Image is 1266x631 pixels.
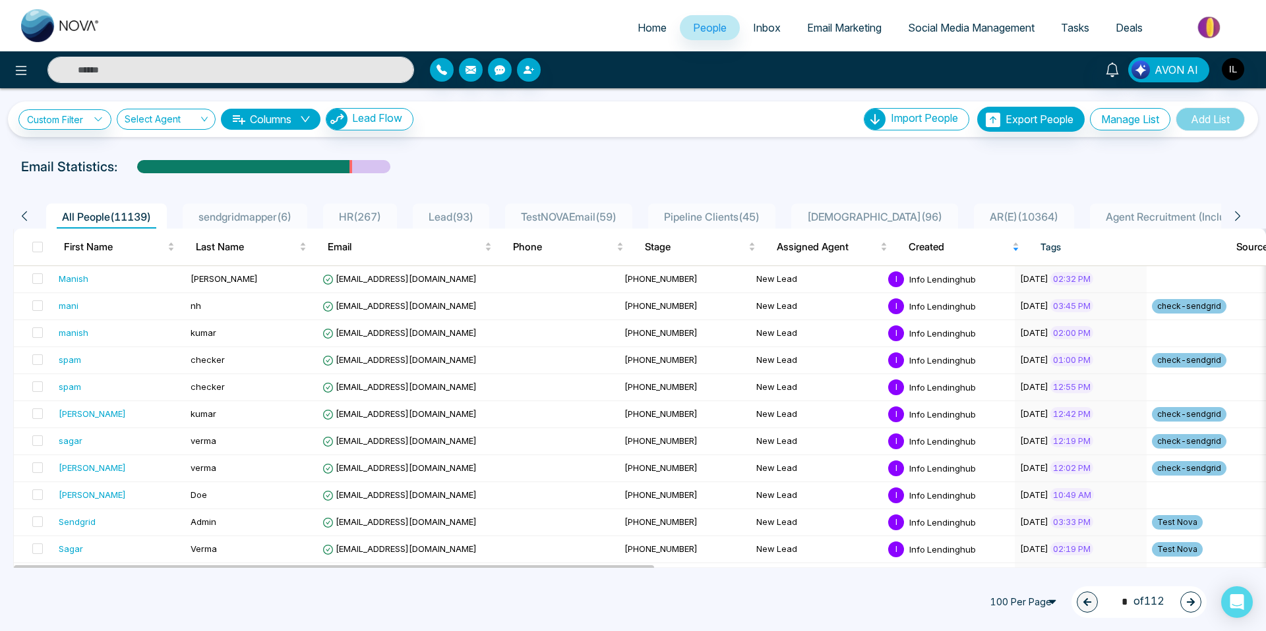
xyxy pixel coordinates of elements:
[185,229,317,265] th: Last Name
[909,273,976,284] span: Info Lendinghub
[751,455,883,482] td: New Lead
[624,354,698,365] span: [PHONE_NUMBER]
[680,15,740,40] a: People
[423,210,479,223] span: Lead ( 93 )
[191,543,217,554] span: Verma
[1221,586,1253,618] div: Open Intercom Messenger
[624,408,698,419] span: [PHONE_NUMBER]
[1050,461,1093,474] span: 12:02 PM
[909,516,976,527] span: Info Lendinghub
[1114,593,1164,611] span: of 112
[751,536,883,563] td: New Lead
[1020,354,1048,365] span: [DATE]
[794,15,895,40] a: Email Marketing
[502,229,634,265] th: Phone
[1020,273,1048,284] span: [DATE]
[59,515,96,528] div: Sendgrid
[753,21,781,34] span: Inbox
[624,516,698,527] span: [PHONE_NUMBER]
[1050,353,1093,366] span: 01:00 PM
[1020,543,1048,554] span: [DATE]
[1020,327,1048,338] span: [DATE]
[191,489,207,500] span: Doe
[1050,407,1093,420] span: 12:42 PM
[624,435,698,446] span: [PHONE_NUMBER]
[326,109,347,130] img: Lead Flow
[1050,434,1093,447] span: 12:19 PM
[1152,542,1203,557] span: Test Nova
[59,272,88,285] div: Manish
[1050,542,1093,555] span: 02:19 PM
[807,21,882,34] span: Email Marketing
[221,109,320,130] button: Columnsdown
[1131,61,1150,79] img: Lead Flow
[193,210,297,223] span: sendgridmapper ( 6 )
[1128,57,1209,82] button: AVON AI
[1050,488,1094,501] span: 10:49 AM
[196,239,297,255] span: Last Name
[751,482,883,509] td: New Lead
[1116,21,1143,34] span: Deals
[1155,62,1198,78] span: AVON AI
[59,434,82,447] div: sagar
[984,210,1064,223] span: AR(E) ( 10364 )
[59,380,81,393] div: spam
[1020,435,1048,446] span: [DATE]
[64,239,165,255] span: First Name
[888,541,904,557] span: I
[18,109,111,130] a: Custom Filter
[908,21,1035,34] span: Social Media Management
[322,462,477,473] span: [EMAIL_ADDRESS][DOMAIN_NAME]
[1152,515,1203,530] span: Test Nova
[888,406,904,422] span: I
[1050,380,1093,393] span: 12:55 PM
[1006,113,1073,126] span: Export People
[322,273,477,284] span: [EMAIL_ADDRESS][DOMAIN_NAME]
[740,15,794,40] a: Inbox
[1152,434,1226,449] span: check-sendgrid
[516,210,622,223] span: TestNOVAEmail ( 59 )
[322,516,477,527] span: [EMAIL_ADDRESS][DOMAIN_NAME]
[1020,381,1048,392] span: [DATE]
[1162,13,1258,42] img: Market-place.gif
[191,381,225,392] span: checker
[888,298,904,314] span: I
[191,462,216,473] span: verma
[191,408,216,419] span: kumar
[59,488,126,501] div: [PERSON_NAME]
[352,111,402,124] span: Lead Flow
[895,15,1048,40] a: Social Media Management
[888,460,904,476] span: I
[1020,462,1048,473] span: [DATE]
[1020,489,1048,500] span: [DATE]
[751,563,883,590] td: New Lead
[1050,272,1093,285] span: 02:32 PM
[624,327,698,338] span: [PHONE_NUMBER]
[1061,21,1089,34] span: Tasks
[322,381,477,392] span: [EMAIL_ADDRESS][DOMAIN_NAME]
[322,300,477,311] span: [EMAIL_ADDRESS][DOMAIN_NAME]
[59,326,88,339] div: manish
[909,408,976,419] span: Info Lendinghub
[888,433,904,449] span: I
[977,107,1085,132] button: Export People
[322,327,477,338] span: [EMAIL_ADDRESS][DOMAIN_NAME]
[191,516,216,527] span: Admin
[191,327,216,338] span: kumar
[987,591,1066,613] span: 100 Per Page
[1020,516,1048,527] span: [DATE]
[909,435,976,446] span: Info Lendinghub
[751,428,883,455] td: New Lead
[59,299,78,312] div: mani
[638,21,667,34] span: Home
[300,114,311,124] span: down
[624,273,698,284] span: [PHONE_NUMBER]
[909,300,976,311] span: Info Lendinghub
[1050,299,1093,312] span: 03:45 PM
[1030,229,1226,265] th: Tags
[1020,300,1048,311] span: [DATE]
[888,514,904,530] span: I
[1152,461,1226,476] span: check-sendgrid
[320,108,413,130] a: Lead FlowLead Flow
[645,239,746,255] span: Stage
